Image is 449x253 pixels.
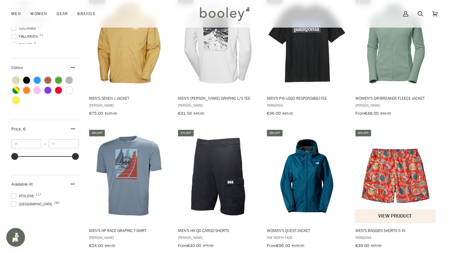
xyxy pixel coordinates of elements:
span: Colour: Pink [34,87,41,94]
span: Men [11,11,21,17]
span: 21 [39,34,43,37]
span: €45.00 [283,111,293,116]
input: Minimum value [11,139,41,148]
span: Men's P-6 Logo Responsibili-Tee [267,95,347,101]
img: Booley [197,5,252,23]
div: 47% off [178,130,194,136]
span: Athlone [11,193,36,199]
span: Fjallraven [11,34,40,39]
span: €96.00 [276,243,290,249]
img: Helly Hansen Women's Daybreaker Fleece Jacket Cactus - Booley Galway [355,3,436,84]
span: €48.00 [365,110,379,116]
span: [PERSON_NAME] [178,103,258,108]
img: Helly Hansen Men's HP Race Graphic T-Shirt Washed Navy - Booley Galway [88,135,170,217]
span: Men's Seven J Jacket [89,95,169,101]
span: Women's Daybreaker Fleece Jacket [355,95,435,101]
div: 26% off [267,130,283,136]
span: From [178,243,187,249]
button: View product [355,209,436,223]
span: Colour: White [66,87,73,94]
span: Men's Baggies Shorts 5 in [355,228,435,233]
span: Men's HH QD Cargo Shorts [178,228,258,233]
span: €36.00 [267,110,281,116]
span: Colour [11,65,28,71]
div: 40% off [355,130,371,136]
span: From [267,243,276,249]
span: €45.00 [194,111,204,116]
img: Patagonia Men's Baggies Shorts 5 in Wrasse / Pollinator Orange - Booley Galway [355,135,436,217]
img: Helly Hansen Men's HH QD Cargo Shorts Navy - Booley Galway [177,135,259,217]
span: The North Face [267,235,347,240]
span: – [41,141,49,146]
span: Colour: Multicolour [13,87,19,94]
span: Colour: Green [55,77,62,84]
span: Colour: Beige [13,77,19,84]
span: €125.00 [105,111,117,116]
span: Colour: Brown [44,77,51,84]
a: Men's Baggies Shorts 5 in [355,129,436,250]
span: €40.00 [187,243,201,249]
span: €40.00 [105,243,115,248]
span: Colour: Blue [34,77,41,84]
span: [GEOGRAPHIC_DATA] [11,201,54,207]
img: Patagonia Men's P-6 Logo Responsibili-Tee Black - Booley Galway [266,3,348,84]
div: 40% off [89,130,105,136]
span: €39.00 [355,243,369,249]
span: Gear [57,11,68,17]
img: Helly Hansen Men's Seven J Jacket Sand - Booley Galway [88,3,170,84]
a: Men's HH QD Cargo Shorts [177,129,259,250]
span: Colour: Black [23,77,30,84]
span: €24.00 [89,243,103,249]
span: Colour: Orange [23,87,30,94]
span: Price [11,126,26,132]
span: [PERSON_NAME] [89,235,169,240]
span: Patagonia [355,235,435,240]
span: Men's HP Race Graphic T-Shirt [89,228,169,233]
a: Men's HP Race Graphic T-Shirt [88,129,170,250]
span: From [355,110,365,116]
span: Available At [11,181,33,187]
span: €31.50 [178,110,192,116]
span: Colour: Grey [66,77,73,84]
span: Columbia [11,25,38,31]
span: Women's Quest Jacket [267,228,347,233]
span: [PERSON_NAME] [178,235,258,240]
img: Helly Hansen Men's Skog Graphic L/S Tee White - Booley Galway [177,3,259,84]
span: , € [21,126,26,132]
a: Women's Quest Jacket [266,129,348,250]
span: [PERSON_NAME] [355,103,435,108]
span: €75.00 [89,110,103,116]
span: €75.00 [203,243,213,248]
span: Women [30,11,47,17]
span: 280 [54,201,59,204]
span: €65.00 [371,243,381,248]
span: Funkita [11,42,34,47]
span: €130.00 [292,243,304,248]
span: Patagonia [267,103,347,108]
span: [PERSON_NAME] [89,103,169,108]
span: Brands [77,11,95,17]
iframe: Button to open loyalty program pop-up [6,228,25,247]
span: Colour: Yellow [13,97,19,104]
span: 62 [37,25,41,29]
input: Maximum value [49,139,79,148]
span: 5 [34,42,36,45]
span: Men's [PERSON_NAME] Graphic L/S Tee [178,95,258,101]
span: €80.00 [380,111,391,116]
span: Colour: Purple [44,87,51,94]
span: Colour: Red [55,87,62,94]
span: 117 [36,193,41,196]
